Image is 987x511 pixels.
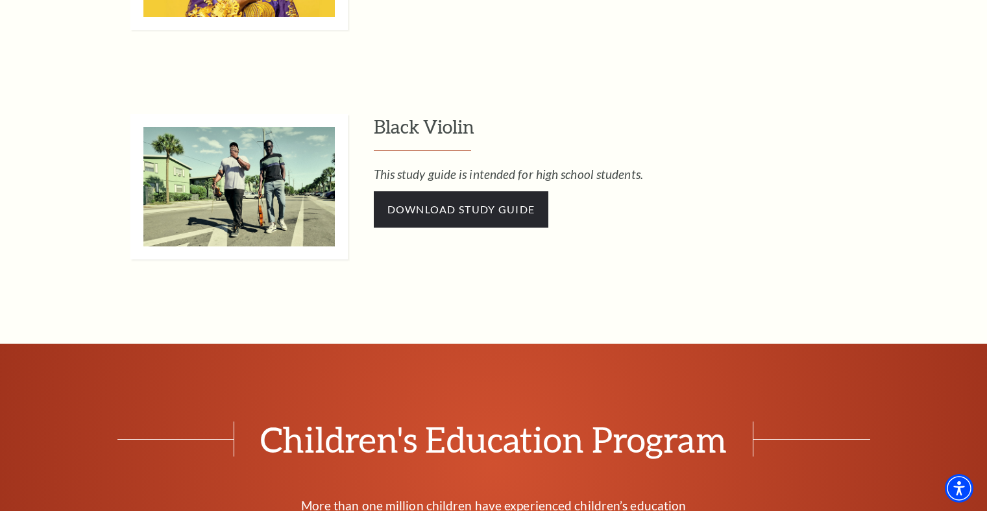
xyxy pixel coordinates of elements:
img: Black Violin [130,114,348,260]
span: Children's Education Program [234,422,753,457]
em: This study guide is intended for high school students. [374,167,643,182]
h3: Black Violin [374,114,896,151]
div: Accessibility Menu [945,474,973,503]
span: Download Study Guide [387,203,535,215]
a: Download Study Guide - open in a new tab [374,191,549,228]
